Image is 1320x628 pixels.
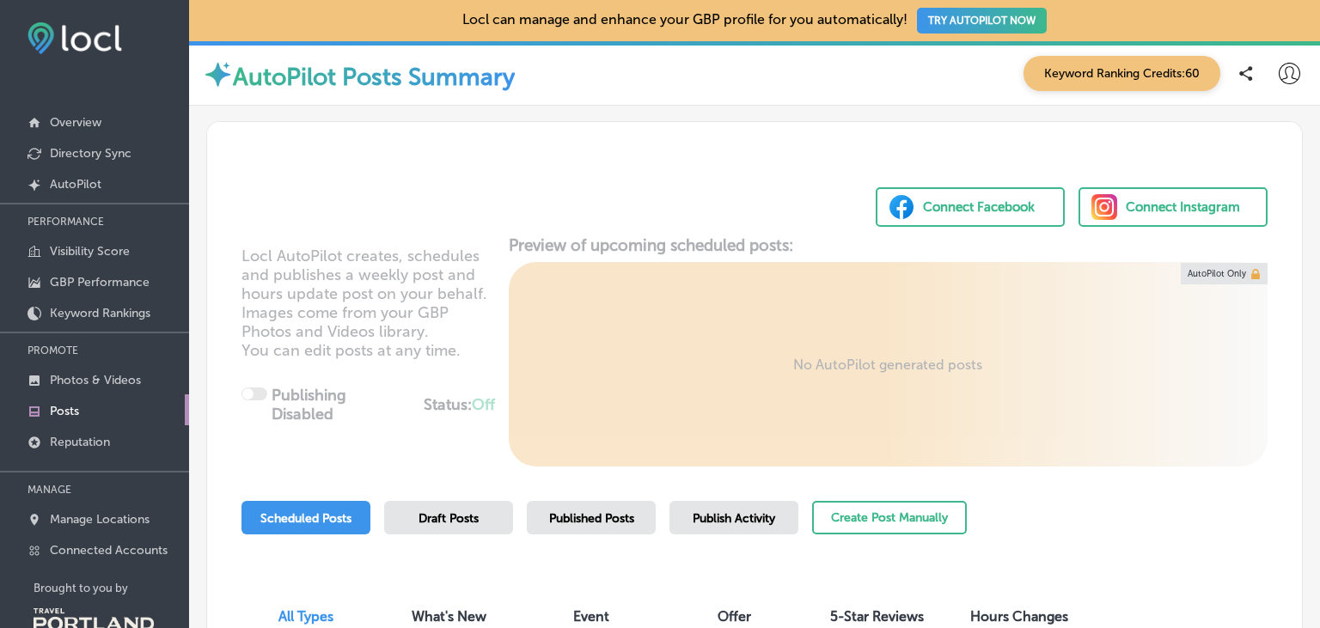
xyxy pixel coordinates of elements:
div: Connect Facebook [923,194,1035,220]
span: Draft Posts [419,511,479,526]
p: GBP Performance [50,275,150,290]
p: Keyword Rankings [50,306,150,320]
span: Offer [718,608,751,625]
button: Connect Instagram [1079,187,1268,227]
span: 5-Star Reviews [830,608,924,625]
button: Create Post Manually [812,501,967,534]
p: Reputation [50,435,110,449]
span: Keyword Ranking Credits: 60 [1024,56,1220,91]
span: Scheduled Posts [260,511,351,526]
span: Hours Changes [970,608,1068,625]
p: Visibility Score [50,244,130,259]
p: Connected Accounts [50,543,168,558]
label: AutoPilot Posts Summary [233,63,515,91]
p: Directory Sync [50,146,131,161]
img: autopilot-icon [203,59,233,89]
button: Connect Facebook [876,187,1065,227]
span: Publish Activity [693,511,775,526]
div: Connect Instagram [1126,194,1240,220]
span: What's New [412,608,486,625]
span: Event [573,608,609,625]
p: AutoPilot [50,177,101,192]
span: Published Posts [549,511,634,526]
p: Manage Locations [50,512,150,527]
p: Brought to you by [34,582,189,594]
span: All Types [278,608,333,625]
p: Posts [50,404,79,418]
p: Photos & Videos [50,373,141,387]
img: fda3e92497d09a02dc62c9cd864e3231.png [27,22,122,54]
p: Overview [50,115,101,130]
button: TRY AUTOPILOT NOW [917,8,1047,34]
